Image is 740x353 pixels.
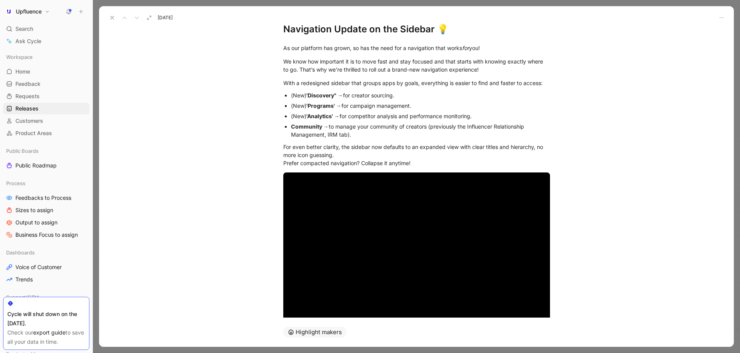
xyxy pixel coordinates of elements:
a: Trends [3,274,89,285]
div: As our platform has grown, so has the need for a navigation that works you! [283,44,550,52]
span: Voice of Customer [15,263,62,271]
a: Feedbacks to Process [3,192,89,204]
span: Support/GTM [6,293,39,301]
div: (New) for creator sourcing. [291,91,550,99]
span: Requests [15,92,40,100]
span: Public Boards [6,147,39,155]
a: Requests [3,90,89,102]
h1: Upfluence [16,8,42,15]
span: Sizes to assign [15,206,53,214]
div: Dashboards [3,247,89,258]
img: Upfluence [5,8,13,15]
span: Trends [15,276,33,283]
div: Support/GTM [3,291,89,303]
a: Voice of Customer [3,261,89,273]
div: Cycle will shut down on the [DATE]. [7,310,85,328]
div: Support/GTMDocumentationGo-to-MarketFeedback from support [3,291,89,342]
a: Releases [3,103,89,114]
a: Customers [3,115,89,127]
span: Process [6,179,25,187]
a: Business Focus to assign [3,229,89,241]
span: Product Areas [15,129,52,137]
div: For even better clarity, the sidebar now defaults to an expanded view with clear titles and hiera... [283,143,550,167]
span: Home [15,68,30,75]
div: ProcessFeedbacks to ProcessSizes to assignOutput to assignBusiness Focus to assign [3,177,89,241]
a: Product Areas [3,127,89,139]
strong: 'Discovery" → [306,92,343,99]
span: Output to assign [15,219,57,226]
span: Search [15,24,33,33]
span: Customers [15,117,43,125]
em: for [462,45,469,51]
div: (New) for competitor analysis and performance monitoring. [291,112,550,120]
button: UpfluenceUpfluence [3,6,52,17]
a: Home [3,66,89,77]
div: (New) for campaign management. [291,102,550,110]
div: Check our to save all your data in time. [7,328,85,346]
a: Ask Cycle [3,35,89,47]
div: Workspace [3,51,89,63]
span: Dashboards [6,249,35,256]
strong: Community → [291,123,329,130]
span: Workspace [6,53,33,61]
div: DashboardsVoice of CustomerTrends [3,247,89,285]
a: Public Roadmap [3,160,89,171]
a: Feedback [3,78,89,90]
div: Process [3,177,89,189]
a: Sizes to assign [3,204,89,216]
strong: 'Programs' → [306,102,341,109]
span: Business Focus to assign [15,231,78,239]
span: Ask Cycle [15,37,41,46]
a: Output to assign [3,217,89,228]
strong: 'Analytics' → [306,113,340,119]
div: to manage your community of creators (previously the Influencer Relationship Management, IRM tab). [291,122,550,139]
div: Search [3,23,89,35]
a: export guide [33,329,66,336]
div: Public BoardsPublic Roadmap [3,145,89,171]
button: Highlight makers [283,327,346,338]
span: Feedbacks to Process [15,194,71,202]
span: Feedback [15,80,40,88]
span: Public Roadmap [15,162,57,169]
div: We know how important it is to move fast and stay focused and that starts with knowing exactly wh... [283,57,550,74]
span: [DATE] [158,15,173,21]
span: Releases [15,105,39,112]
div: With a redesigned sidebar that groups apps by goals, everything is easier to find and faster to a... [283,79,550,87]
div: Public Boards [3,145,89,157]
h1: Navigation Update on the Sidebar 💡 [283,23,550,35]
